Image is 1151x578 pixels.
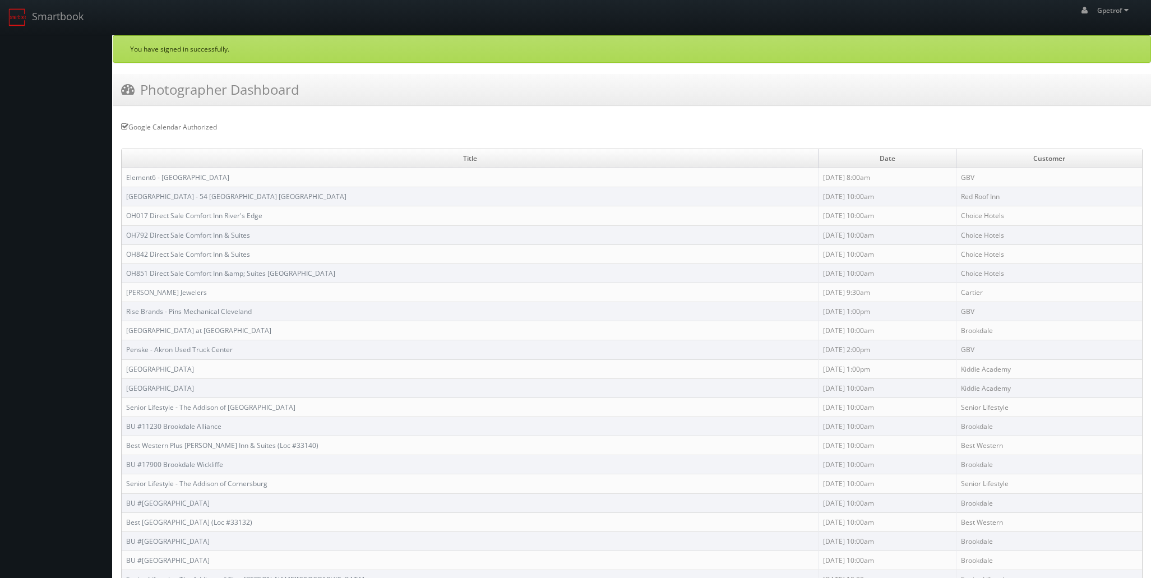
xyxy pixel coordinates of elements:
[126,556,210,565] a: BU #[GEOGRAPHIC_DATA]
[956,397,1142,417] td: Senior Lifestyle
[126,498,210,508] a: BU #[GEOGRAPHIC_DATA]
[956,168,1142,187] td: GBV
[126,345,233,354] a: Penske - Akron Used Truck Center
[956,149,1142,168] td: Customer
[126,460,223,469] a: BU #17900 Brookdale Wickliffe
[819,149,956,168] td: Date
[121,80,299,99] h3: Photographer Dashboard
[819,397,956,417] td: [DATE] 10:00am
[819,302,956,321] td: [DATE] 1:00pm
[126,537,210,546] a: BU #[GEOGRAPHIC_DATA]
[819,551,956,570] td: [DATE] 10:00am
[121,122,1143,132] div: Google Calendar Authorized
[819,378,956,397] td: [DATE] 10:00am
[819,206,956,225] td: [DATE] 10:00am
[956,512,1142,531] td: Best Western
[819,187,956,206] td: [DATE] 10:00am
[819,340,956,359] td: [DATE] 2:00pm
[956,283,1142,302] td: Cartier
[126,383,194,393] a: [GEOGRAPHIC_DATA]
[819,283,956,302] td: [DATE] 9:30am
[126,173,229,182] a: Element6 - [GEOGRAPHIC_DATA]
[126,192,346,201] a: [GEOGRAPHIC_DATA] - 54 [GEOGRAPHIC_DATA] [GEOGRAPHIC_DATA]
[956,187,1142,206] td: Red Roof Inn
[130,44,1134,54] p: You have signed in successfully.
[956,436,1142,455] td: Best Western
[956,359,1142,378] td: Kiddie Academy
[956,244,1142,263] td: Choice Hotels
[819,263,956,283] td: [DATE] 10:00am
[126,422,221,431] a: BU #11230 Brookdale Alliance
[819,493,956,512] td: [DATE] 10:00am
[819,321,956,340] td: [DATE] 10:00am
[956,225,1142,244] td: Choice Hotels
[126,249,250,259] a: OH842 Direct Sale Comfort Inn & Suites
[956,531,1142,551] td: Brookdale
[956,263,1142,283] td: Choice Hotels
[1097,6,1132,15] span: Gpetrof
[126,441,318,450] a: Best Western Plus [PERSON_NAME] Inn & Suites (Loc #33140)
[956,340,1142,359] td: GBV
[126,403,295,412] a: Senior Lifestyle - The Addison of [GEOGRAPHIC_DATA]
[126,211,262,220] a: OH017 Direct Sale Comfort Inn River's Edge
[956,551,1142,570] td: Brookdale
[126,479,267,488] a: Senior Lifestyle - The Addison of Cornersburg
[126,269,335,278] a: OH851 Direct Sale Comfort Inn &amp; Suites [GEOGRAPHIC_DATA]
[956,321,1142,340] td: Brookdale
[122,149,819,168] td: Title
[819,474,956,493] td: [DATE] 10:00am
[126,288,207,297] a: [PERSON_NAME] Jewelers
[956,417,1142,436] td: Brookdale
[819,512,956,531] td: [DATE] 10:00am
[956,378,1142,397] td: Kiddie Academy
[819,436,956,455] td: [DATE] 10:00am
[8,8,26,26] img: smartbook-logo.png
[956,455,1142,474] td: Brookdale
[819,225,956,244] td: [DATE] 10:00am
[819,359,956,378] td: [DATE] 1:00pm
[819,455,956,474] td: [DATE] 10:00am
[956,493,1142,512] td: Brookdale
[819,417,956,436] td: [DATE] 10:00am
[126,326,271,335] a: [GEOGRAPHIC_DATA] at [GEOGRAPHIC_DATA]
[126,307,252,316] a: Rise Brands - Pins Mechanical Cleveland
[819,168,956,187] td: [DATE] 8:00am
[819,531,956,551] td: [DATE] 10:00am
[126,230,250,240] a: OH792 Direct Sale Comfort Inn & Suites
[956,206,1142,225] td: Choice Hotels
[956,302,1142,321] td: GBV
[819,244,956,263] td: [DATE] 10:00am
[126,364,194,374] a: [GEOGRAPHIC_DATA]
[956,474,1142,493] td: Senior Lifestyle
[126,517,252,527] a: Best [GEOGRAPHIC_DATA] (Loc #33132)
